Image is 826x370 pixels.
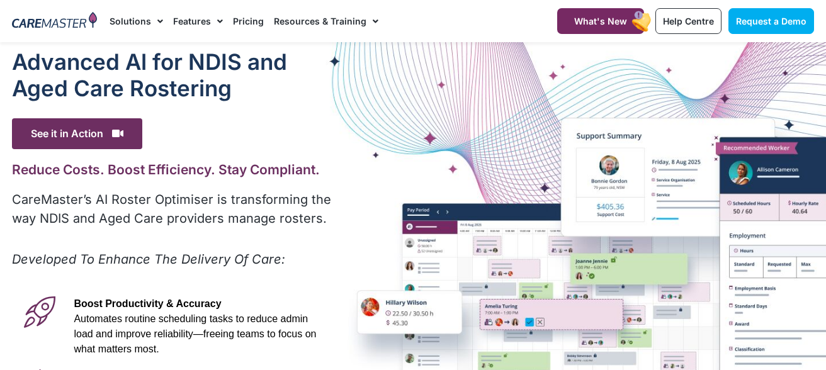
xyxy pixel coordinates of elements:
span: See it in Action [12,118,142,149]
a: Help Centre [655,8,721,34]
img: CareMaster Logo [12,12,97,31]
span: What's New [574,16,627,26]
span: Help Centre [663,16,714,26]
span: Request a Demo [736,16,806,26]
p: CareMaster’s AI Roster Optimiser is transforming the way NDIS and Aged Care providers manage rost... [12,190,334,228]
h1: Advanced Al for NDIS and Aged Care Rostering [12,48,334,101]
a: Request a Demo [728,8,814,34]
h2: Reduce Costs. Boost Efficiency. Stay Compliant. [12,162,334,177]
a: What's New [557,8,644,34]
span: Boost Productivity & Accuracy [74,298,221,309]
em: Developed To Enhance The Delivery Of Care: [12,252,285,267]
span: Automates routine scheduling tasks to reduce admin load and improve reliability—freeing teams to ... [74,313,316,354]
